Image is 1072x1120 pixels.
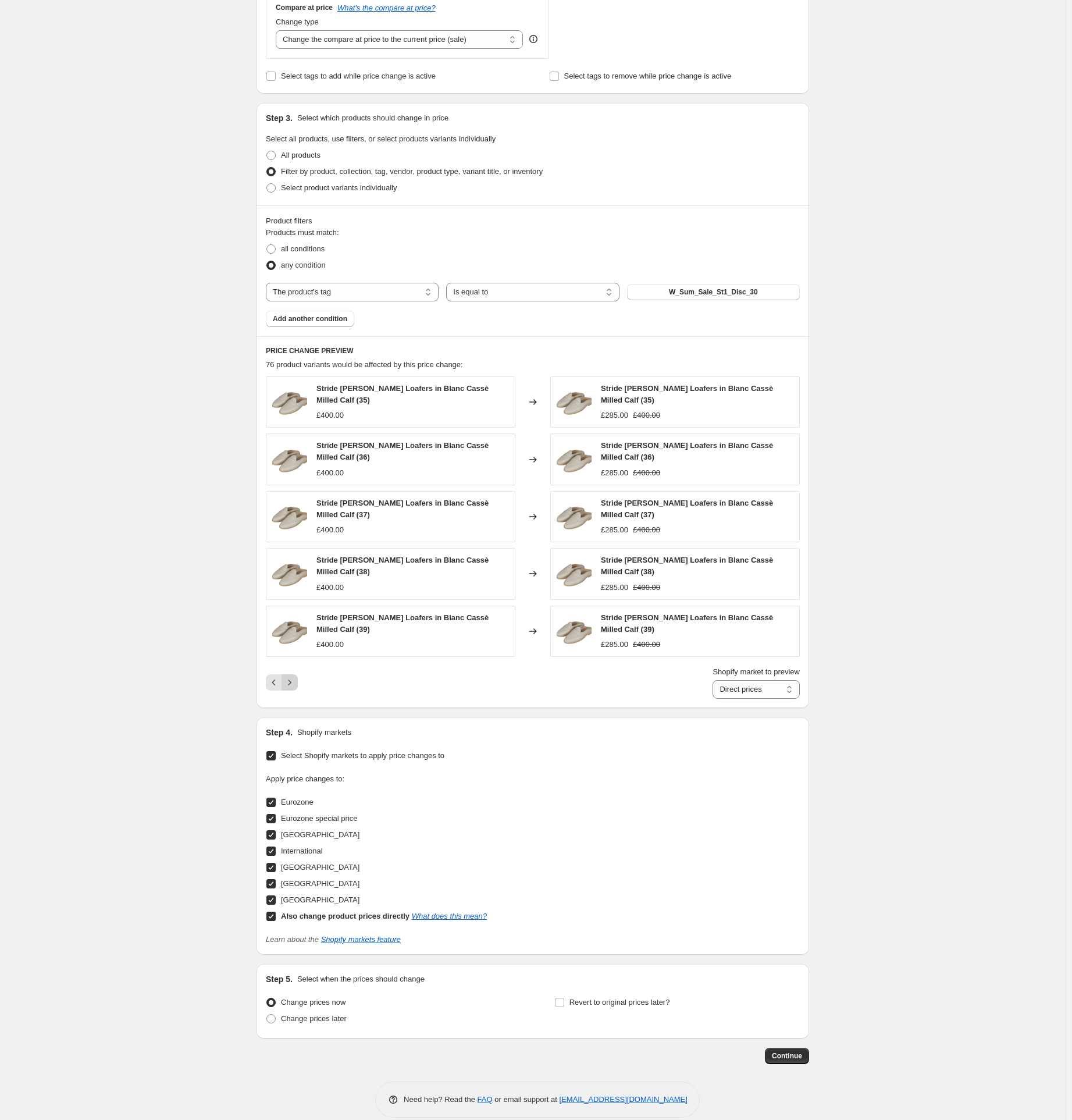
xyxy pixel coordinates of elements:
[633,583,660,592] span: £400.00
[564,72,732,80] span: Select tags to remove while price change is active
[281,261,326,269] span: any condition
[281,814,358,823] span: Eurozone special price
[601,640,628,649] span: £285.00
[316,468,344,477] span: £400.00
[601,384,773,404] span: Stride [PERSON_NAME] Loafers in Blanc Cassè Milled Calf (35)
[316,613,489,634] span: Stride [PERSON_NAME] Loafers in Blanc Cassè Milled Calf (39)
[404,1095,478,1104] span: Need help? Read the
[557,499,592,534] img: 01-Stride-Penny-Mule-Loafers-in-Blanc-Casse-Milled-Calf_80x.png
[765,1048,809,1064] button: Continue
[601,468,628,477] span: £285.00
[266,215,800,227] div: Product filters
[669,287,758,297] span: W_Sum_Sale_St1_Disc_30
[557,385,592,419] img: 01-Stride-Penny-Mule-Loafers-in-Blanc-Casse-Milled-Calf_80x.png
[272,499,307,534] img: 01-Stride-Penny-Mule-Loafers-in-Blanc-Casse-Milled-Calf_80x.png
[281,863,359,872] span: [GEOGRAPHIC_DATA]
[297,727,351,738] p: Shopify markets
[266,112,293,124] h2: Step 3.
[281,879,359,888] span: [GEOGRAPHIC_DATA]
[601,499,773,519] span: Stride [PERSON_NAME] Loafers in Blanc Cassè Milled Calf (37)
[266,311,354,327] button: Add another condition
[412,912,487,920] a: What does this mean?
[316,640,344,649] span: £400.00
[316,583,344,592] span: £400.00
[601,556,773,576] span: Stride [PERSON_NAME] Loafers in Blanc Cassè Milled Calf (38)
[713,667,800,676] span: Shopify market to preview
[316,499,489,519] span: Stride [PERSON_NAME] Loafers in Blanc Cassè Milled Calf (37)
[316,411,344,419] span: £400.00
[601,411,628,419] span: £285.00
[281,183,397,192] span: Select product variants individually
[772,1051,802,1061] span: Continue
[557,614,592,649] img: 01-Stride-Penny-Mule-Loafers-in-Blanc-Casse-Milled-Calf_80x.png
[281,798,314,806] span: Eurozone
[281,72,436,80] span: Select tags to add while price change is active
[601,441,773,461] span: Stride [PERSON_NAME] Loafers in Blanc Cassè Milled Calf (36)
[478,1095,493,1104] a: FAQ
[601,583,628,592] span: £285.00
[601,613,773,634] span: Stride [PERSON_NAME] Loafers in Blanc Cassè Milled Calf (39)
[266,674,282,691] button: Previous
[316,441,489,461] span: Stride [PERSON_NAME] Loafers in Blanc Cassè Milled Calf (36)
[569,998,670,1007] span: Revert to original prices later?
[316,556,489,576] span: Stride [PERSON_NAME] Loafers in Blanc Cassè Milled Calf (38)
[633,411,660,419] span: £400.00
[282,674,298,691] button: Next
[276,3,333,12] h3: Compare at price
[560,1095,688,1104] a: [EMAIL_ADDRESS][DOMAIN_NAME]
[281,847,323,855] span: International
[281,998,346,1007] span: Change prices now
[272,385,307,419] img: 01-Stride-Penny-Mule-Loafers-in-Blanc-Casse-Milled-Calf_80x.png
[273,314,347,323] span: Add another condition
[266,346,800,355] h6: PRICE CHANGE PREVIEW
[297,973,425,985] p: Select when the prices should change
[281,167,543,176] span: Filter by product, collection, tag, vendor, product type, variant title, or inventory
[281,830,359,839] span: [GEOGRAPHIC_DATA]
[281,751,444,760] span: Select Shopify markets to apply price changes to
[601,525,628,534] span: £285.00
[281,912,409,920] b: Also change product prices directly
[281,151,320,159] span: All products
[266,774,344,783] span: Apply price changes to:
[281,1014,347,1023] span: Change prices later
[272,614,307,649] img: 01-Stride-Penny-Mule-Loafers-in-Blanc-Casse-Milled-Calf_80x.png
[557,442,592,477] img: 01-Stride-Penny-Mule-Loafers-in-Blanc-Casse-Milled-Calf_80x.png
[276,17,319,26] span: Change type
[272,442,307,477] img: 01-Stride-Penny-Mule-Loafers-in-Blanc-Casse-Milled-Calf_80x.png
[627,284,800,300] button: W_Sum_Sale_St1_Disc_30
[528,33,539,45] div: help
[266,727,293,738] h2: Step 4.
[493,1095,560,1104] span: or email support at
[266,674,298,691] nav: Pagination
[321,935,401,944] a: Shopify markets feature
[272,556,307,591] img: 01-Stride-Penny-Mule-Loafers-in-Blanc-Casse-Milled-Calf_80x.png
[266,134,496,143] span: Select all products, use filters, or select products variants individually
[337,3,436,12] button: What's the compare at price?
[633,640,660,649] span: £400.00
[266,935,401,944] i: Learn about the
[266,360,463,369] span: 76 product variants would be affected by this price change:
[281,895,359,904] span: [GEOGRAPHIC_DATA]
[557,556,592,591] img: 01-Stride-Penny-Mule-Loafers-in-Blanc-Casse-Milled-Calf_80x.png
[633,468,660,477] span: £400.00
[266,228,339,237] span: Products must match:
[281,244,325,253] span: all conditions
[266,973,293,985] h2: Step 5.
[633,525,660,534] span: £400.00
[297,112,448,124] p: Select which products should change in price
[316,384,489,404] span: Stride [PERSON_NAME] Loafers in Blanc Cassè Milled Calf (35)
[316,525,344,534] span: £400.00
